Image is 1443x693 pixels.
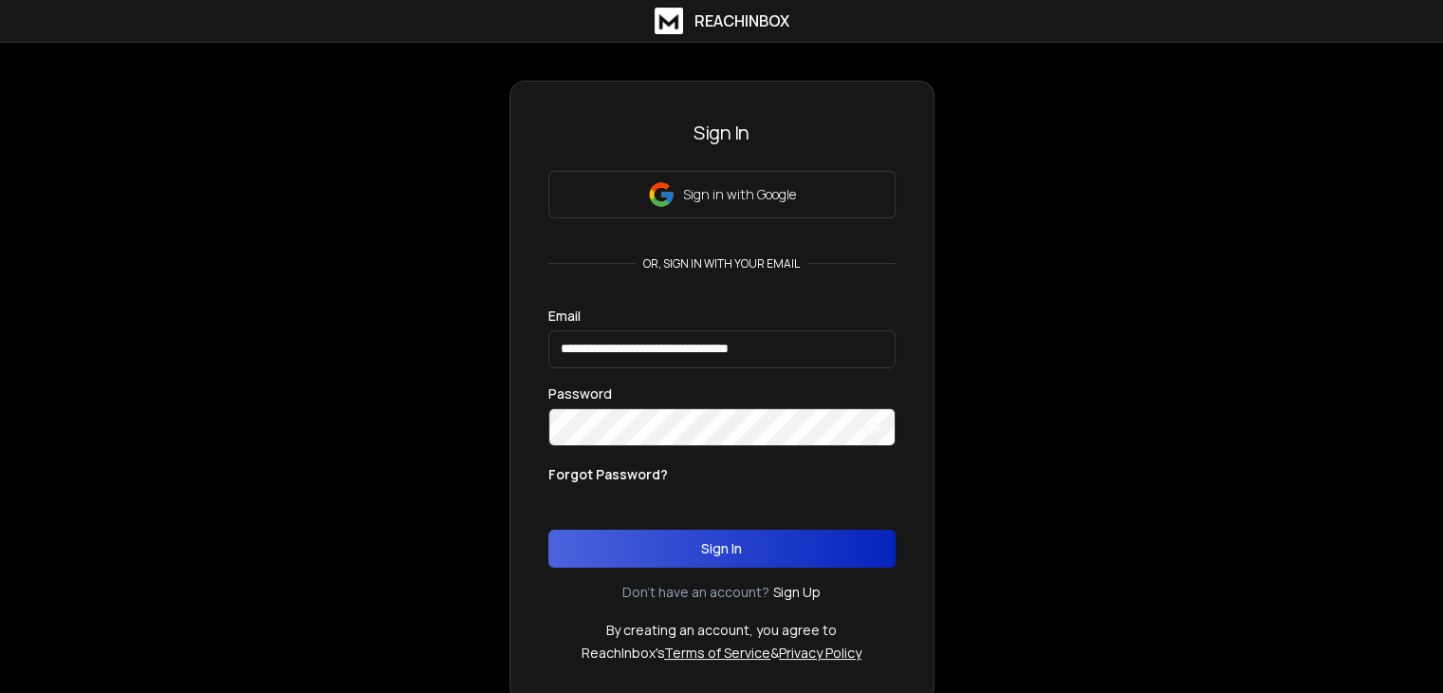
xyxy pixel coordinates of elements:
button: Sign in with Google [548,171,896,218]
label: Password [548,387,612,401]
img: logo [655,8,683,34]
button: Sign In [548,530,896,568]
a: Privacy Policy [779,644,861,662]
a: Sign Up [773,583,821,602]
p: Forgot Password? [548,465,668,484]
a: ReachInbox [655,8,789,34]
h1: ReachInbox [694,9,789,32]
label: Email [548,309,581,323]
p: Sign in with Google [683,185,796,204]
p: ReachInbox's & [582,644,861,663]
a: Terms of Service [664,644,770,662]
p: Don't have an account? [622,583,769,602]
p: or, sign in with your email [636,256,807,272]
h3: Sign In [548,120,896,146]
p: By creating an account, you agree to [606,621,837,640]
